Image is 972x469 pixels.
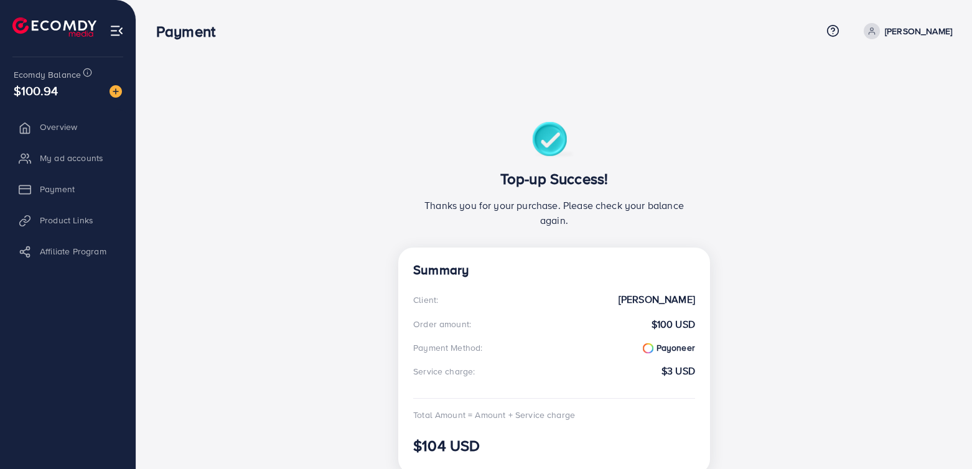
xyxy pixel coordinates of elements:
img: logo [12,17,96,37]
div: Total Amount = Amount + Service charge [413,409,695,421]
strong: Payoneer [643,341,695,354]
strong: [PERSON_NAME] [619,292,695,307]
h4: Summary [413,262,695,278]
h3: $104 USD [413,437,695,455]
img: image [110,85,122,98]
div: Payment Method: [413,341,482,354]
strong: $100 USD [652,317,695,332]
span: Ecomdy Balance [14,68,81,81]
img: menu [110,24,124,38]
h3: Payment [156,22,225,40]
strong: $3 USD [661,364,695,378]
img: success [532,122,576,160]
p: Thanks you for your purchase. Please check your balance again. [413,198,695,228]
div: Client: [413,294,438,306]
div: Order amount: [413,318,471,330]
div: Service charge: [413,365,475,378]
span: $100.94 [14,81,58,100]
h3: Top-up Success! [413,170,695,188]
img: payoneer [643,343,653,353]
